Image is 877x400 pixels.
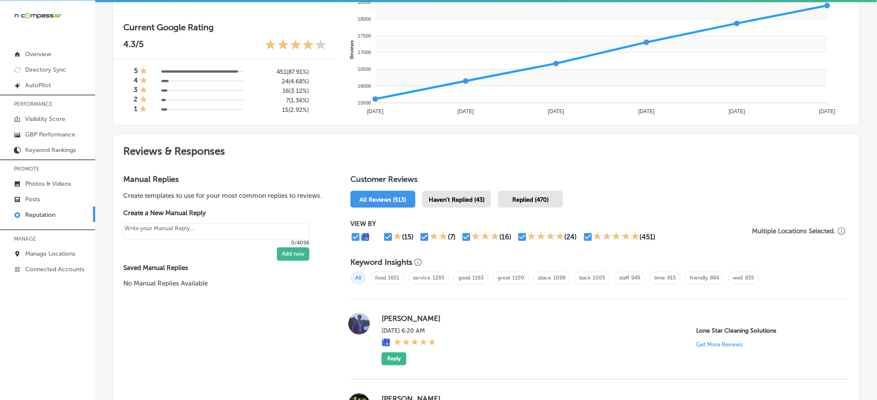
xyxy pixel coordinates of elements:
h1: Customer Reviews [350,175,849,187]
a: friendly [690,275,708,281]
div: 5 Stars [394,338,436,348]
p: Lone Star Cleaning Solutions [697,327,835,335]
a: food [375,275,386,281]
label: Create a New Manual Reply [123,209,309,217]
div: 4 Stars [527,232,565,242]
p: Reputation [25,211,55,219]
a: good [458,275,470,281]
a: 884 [710,275,719,281]
h4: 5 [134,67,138,76]
p: Create templates to use for your most common replies to reviews. [123,191,323,200]
div: 1 Star [140,95,148,105]
div: (24) [565,233,577,241]
a: 1163 [472,275,484,281]
tspan: [DATE] [729,108,745,114]
p: Posts [25,196,40,203]
tspan: [DATE] [638,108,655,114]
tspan: 16000 [358,83,371,89]
p: GBP Performance [25,131,75,138]
p: Keyword Rankings [25,146,76,154]
a: 915 [667,275,676,281]
tspan: [DATE] [819,108,835,114]
h5: 16 ( 3.12% ) [251,87,309,95]
tspan: 17000 [358,50,371,55]
div: 1 Star [140,76,148,86]
a: 835 [745,275,754,281]
a: staff [619,275,629,281]
tspan: 18000 [358,16,371,22]
span: Replied (470) [512,196,549,203]
a: 1098 [553,275,565,281]
a: 1005 [593,275,605,281]
p: Photos & Videos [25,180,71,187]
tspan: 17500 [358,33,371,38]
div: 4.3 Stars [265,39,327,52]
div: (15) [402,233,414,241]
h3: Current Google Rating [123,22,327,32]
tspan: 16500 [358,67,371,72]
a: 949 [631,275,640,281]
div: 2 Stars [430,232,448,242]
a: well [733,275,743,281]
h4: 3 [134,86,138,95]
h5: 7 ( 1.36% ) [251,97,309,104]
div: (7) [448,233,456,241]
div: (451) [640,233,656,241]
tspan: [DATE] [367,108,383,114]
h3: Keyword Insights [350,258,412,267]
tspan: [DATE] [548,108,564,114]
label: Saved Manual Replies [123,264,323,272]
p: Overview [25,51,51,58]
div: 1 Star [140,67,148,76]
a: great [498,275,510,281]
button: Add new [277,248,309,261]
span: All [350,272,366,285]
p: Manage Locations [25,250,75,257]
a: 1100 [512,275,524,281]
a: 1651 [388,275,399,281]
p: No Manual Replies Available [123,279,323,289]
a: service [413,275,430,281]
p: AutoPilot [25,82,51,89]
p: 0/4096 [123,240,309,246]
span: All Reviews (513) [360,196,406,203]
div: 3 Stars [472,232,499,242]
p: Visibility Score [25,115,65,123]
div: 1 Star [393,232,402,242]
div: (16) [499,233,511,241]
p: 4.3 /5 [123,39,144,52]
label: [PERSON_NAME] [382,314,835,323]
h5: 24 ( 4.68% ) [251,78,309,85]
label: [DATE] 6:20 AM [382,327,436,335]
button: Reply [382,352,406,365]
p: Directory Sync [25,66,66,73]
h5: 15 ( 2.92% ) [251,106,309,114]
h4: 4 [134,76,138,86]
h4: 1 [134,105,137,114]
div: 1 Star [140,86,148,95]
a: back [579,275,591,281]
tspan: [DATE] [457,108,474,114]
p: Connected Accounts [25,266,84,273]
h5: 451 ( 87.91% ) [251,68,309,76]
img: 660ab0bf-5cc7-4cb8-ba1c-48b5ae0f18e60NCTV_CLogo_TV_Black_-500x88.png [14,12,61,20]
p: Multiple Locations Selected. [752,227,836,235]
a: time [654,275,665,281]
p: Get More Reviews [697,342,743,348]
text: Reviews [349,40,354,59]
textarea: Create your Quick Reply [123,223,309,240]
tspan: 15500 [358,100,371,105]
p: VIEW BY [350,220,749,228]
h2: Reviews & Responses [113,134,859,164]
a: 1283 [433,275,444,281]
span: Haven't Replied (43) [429,196,485,203]
div: 5 Stars [593,232,640,242]
div: 1 Star [139,105,147,114]
a: place [538,275,551,281]
h3: Manual Replies [123,175,323,184]
h4: 2 [134,95,138,105]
